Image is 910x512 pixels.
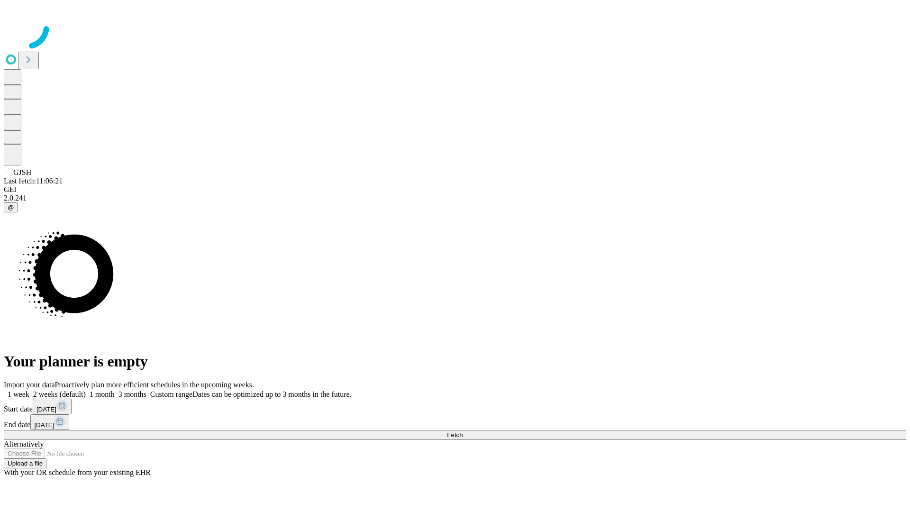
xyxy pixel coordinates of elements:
[4,381,55,389] span: Import your data
[4,414,906,430] div: End date
[4,202,18,212] button: @
[4,430,906,440] button: Fetch
[192,390,351,398] span: Dates can be optimized up to 3 months in the future.
[4,353,906,370] h1: Your planner is empty
[4,177,63,185] span: Last fetch: 11:06:21
[34,421,54,429] span: [DATE]
[118,390,146,398] span: 3 months
[447,431,463,439] span: Fetch
[33,390,86,398] span: 2 weeks (default)
[4,440,44,448] span: Alternatively
[55,381,254,389] span: Proactively plan more efficient schedules in the upcoming weeks.
[33,399,72,414] button: [DATE]
[150,390,192,398] span: Custom range
[30,414,69,430] button: [DATE]
[4,185,906,194] div: GEI
[4,399,906,414] div: Start date
[8,390,29,398] span: 1 week
[8,204,14,211] span: @
[90,390,115,398] span: 1 month
[13,168,31,176] span: GJSH
[4,468,151,476] span: With your OR schedule from your existing EHR
[4,458,46,468] button: Upload a file
[36,406,56,413] span: [DATE]
[4,194,906,202] div: 2.0.241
